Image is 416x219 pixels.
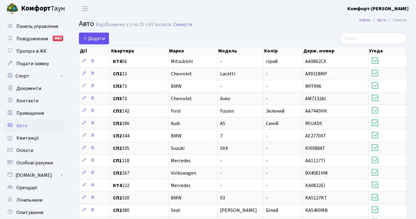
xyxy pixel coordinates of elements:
[53,36,63,41] div: 6682
[113,182,122,189] b: КТ4
[171,120,180,127] span: Audi
[168,47,218,55] th: Марка
[266,194,268,201] span: -
[16,85,41,92] span: Документи
[113,120,122,127] b: СП2
[220,108,234,114] span: Fusion
[113,96,166,101] span: 73
[21,3,51,13] b: Комфорт
[266,145,268,152] span: -
[16,23,58,30] span: Панель управління
[171,95,192,102] span: Chevrolet
[3,95,65,107] a: Контакти
[266,207,278,214] span: Білий
[359,17,370,23] a: Admin
[347,5,409,12] b: Комфорт-[PERSON_NAME]
[350,14,416,27] nav: breadcrumb
[3,157,65,169] a: Особові рахунки
[3,107,65,119] a: Приміщення
[113,108,122,114] b: СП3
[266,120,278,127] span: Синій
[96,22,172,28] div: Відображено з 1 по 25 з 69 записів.
[305,83,321,90] span: MFF996
[113,170,122,177] b: СП2
[3,70,65,82] a: Спорт
[16,60,49,67] span: Подати заявку
[113,58,122,65] b: КТ4
[303,47,368,55] th: Держ. номер
[3,45,65,57] a: Пропуск в ЖК
[3,119,65,132] a: Авто
[220,120,225,127] span: A5
[113,70,122,77] b: СП2
[113,158,166,163] span: 118
[266,170,268,177] span: -
[171,108,180,114] span: Ford
[113,83,122,90] b: СП3
[266,58,278,65] span: сірий
[171,83,182,90] span: BMW
[3,20,65,33] a: Панель управління
[171,58,193,65] span: Mitsubishi
[21,3,65,14] span: Таун
[220,170,222,177] span: -
[266,108,284,114] span: Зелений
[79,47,110,55] th: Дії
[386,17,407,24] li: Список
[110,47,169,55] th: Квартира
[266,157,268,164] span: -
[77,3,93,14] button: Переключити навігацію
[171,70,192,77] span: Chevrolet
[220,70,235,77] span: Lacetti
[220,182,222,189] span: -
[266,95,268,102] span: -
[305,108,327,114] span: AA7443HK
[220,207,257,214] span: [PERSON_NAME]
[113,59,166,64] span: 56
[171,132,182,139] span: BMW
[266,182,268,189] span: -
[305,120,322,127] span: MIUADS
[3,144,65,157] a: Оплати
[16,35,48,42] span: Повідомлення
[16,159,53,166] span: Особові рахунки
[171,170,196,177] span: Volkswagen
[113,207,122,214] b: СП2
[113,171,166,176] span: 167
[377,17,386,23] a: Авто
[16,147,33,154] span: Оплати
[3,132,65,144] a: Квитанції
[16,135,39,141] span: Квитанції
[305,132,326,139] span: AE2770XT
[3,194,65,206] a: Лічильники
[220,194,225,201] span: X3
[171,182,191,189] span: Mercedes
[305,170,328,177] span: BX4081HM
[113,208,166,213] span: 380
[171,145,184,152] span: Suzuki
[113,183,166,188] span: 122
[220,95,230,102] span: Aveo
[173,22,192,28] a: Скинути
[79,18,94,29] span: Авто
[113,145,122,152] b: СП2
[16,209,43,216] span: Опитування
[218,47,263,55] th: Модель
[79,33,109,44] a: Додати
[220,145,227,152] span: SX4
[220,132,223,139] span: 7
[113,84,166,89] span: 73
[305,70,327,77] span: AX9318MP
[266,70,268,77] span: -
[3,169,65,181] a: [DOMAIN_NAME]
[266,132,268,139] span: -
[220,157,222,164] span: -
[220,83,222,90] span: -
[3,181,65,194] a: Орендарі
[113,71,166,76] span: 23
[6,2,19,15] img: logo.png
[3,82,65,95] a: Документи
[113,95,122,102] b: СП3
[3,33,65,45] a: Повідомлення6682
[305,58,326,65] span: AA9862CX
